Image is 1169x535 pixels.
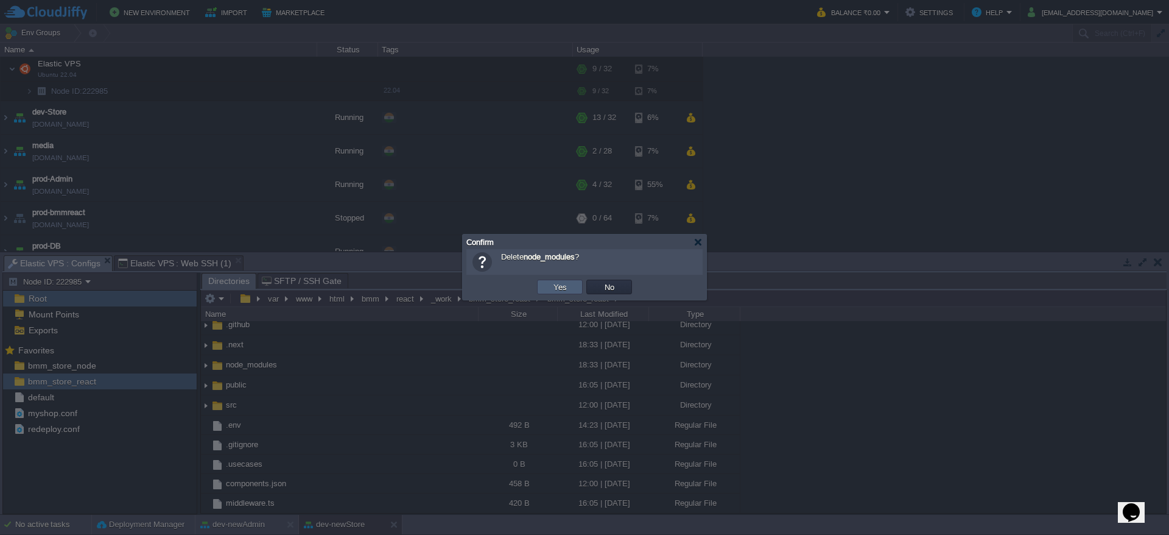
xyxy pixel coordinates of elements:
[601,282,618,292] button: No
[1118,486,1157,523] iframe: chat widget
[524,252,575,261] b: node_modules
[501,252,579,261] span: Delete ?
[550,282,570,292] button: Yes
[466,238,494,247] span: Confirm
